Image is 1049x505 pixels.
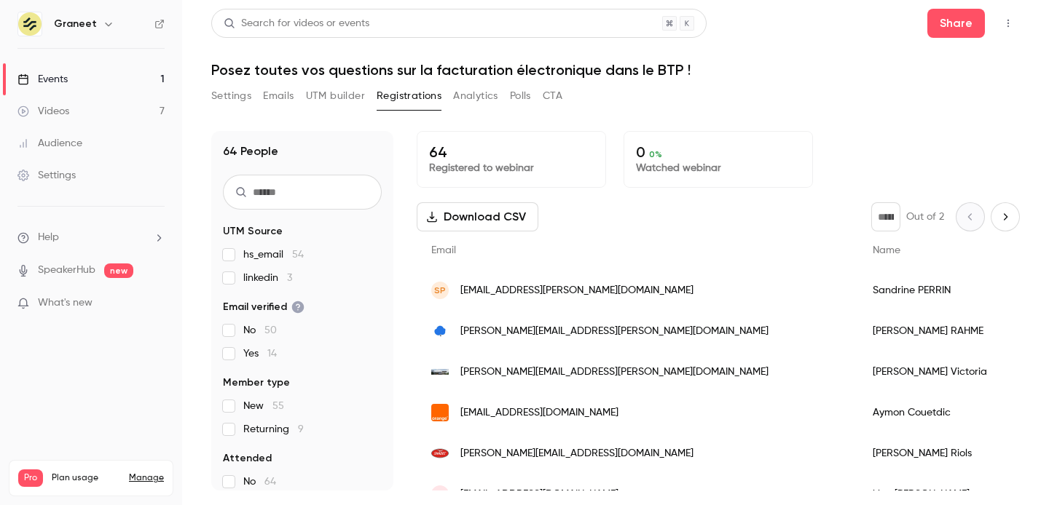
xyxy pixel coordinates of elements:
[298,424,304,434] span: 9
[129,472,164,484] a: Manage
[377,84,441,108] button: Registrations
[223,143,278,160] h1: 64 People
[223,451,272,466] span: Attended
[431,445,449,462] img: snadec.fr
[510,84,531,108] button: Polls
[18,12,42,36] img: Graneet
[435,488,446,501] span: kN
[224,16,369,31] div: Search for videos or events
[243,474,276,489] span: No
[636,143,801,161] p: 0
[431,369,449,375] img: edu.em-lyon.com
[906,210,944,224] p: Out of 2
[858,351,1040,392] div: [PERSON_NAME] Victoria
[18,469,43,487] span: Pro
[223,300,305,314] span: Email verified
[453,84,498,108] button: Analytics
[306,84,365,108] button: UTM builder
[263,84,294,108] button: Emails
[287,273,292,283] span: 3
[429,161,594,175] p: Registered to webinar
[267,349,277,359] span: 14
[636,161,801,175] p: Watched webinar
[17,136,82,151] div: Audience
[243,247,304,262] span: hs_email
[460,283,694,298] span: [EMAIL_ADDRESS][PERSON_NAME][DOMAIN_NAME]
[264,477,276,487] span: 64
[38,295,93,311] span: What's new
[543,84,562,108] button: CTA
[243,323,277,338] span: No
[292,250,304,260] span: 54
[991,202,1020,231] button: Next page
[873,245,900,255] span: Name
[211,61,1020,79] h1: Posez toutes vos questions sur la facturation électronique dans le BTP !
[147,297,165,310] iframe: Noticeable Trigger
[431,322,449,340] img: treezor.com
[272,401,284,411] span: 55
[243,346,277,361] span: Yes
[223,375,290,390] span: Member type
[211,84,251,108] button: Settings
[434,284,446,297] span: SP
[54,17,97,31] h6: Graneet
[460,487,618,502] span: [EMAIL_ADDRESS][DOMAIN_NAME]
[38,230,59,245] span: Help
[223,224,283,239] span: UTM Source
[429,143,594,161] p: 64
[460,405,618,421] span: [EMAIL_ADDRESS][DOMAIN_NAME]
[858,270,1040,311] div: Sandrine PERRIN
[52,472,120,484] span: Plan usage
[264,325,277,335] span: 50
[649,149,662,159] span: 0 %
[17,104,69,119] div: Videos
[17,230,165,245] li: help-dropdown-opener
[104,263,133,278] span: new
[243,422,304,437] span: Returning
[858,392,1040,433] div: Aymon Couetdic
[17,168,76,183] div: Settings
[927,9,985,38] button: Share
[431,245,456,255] span: Email
[243,399,284,413] span: New
[243,271,292,285] span: linkedin
[460,365,769,380] span: [PERSON_NAME][EMAIL_ADDRESS][PERSON_NAME][DOMAIN_NAME]
[417,202,538,231] button: Download CSV
[858,433,1040,474] div: [PERSON_NAME] Riols
[431,404,449,421] img: wanadoo.fr
[17,72,68,87] div: Events
[38,263,95,278] a: SpeakerHub
[460,324,769,339] span: [PERSON_NAME][EMAIL_ADDRESS][PERSON_NAME][DOMAIN_NAME]
[858,311,1040,351] div: [PERSON_NAME] RAHME
[460,446,694,461] span: [PERSON_NAME][EMAIL_ADDRESS][DOMAIN_NAME]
